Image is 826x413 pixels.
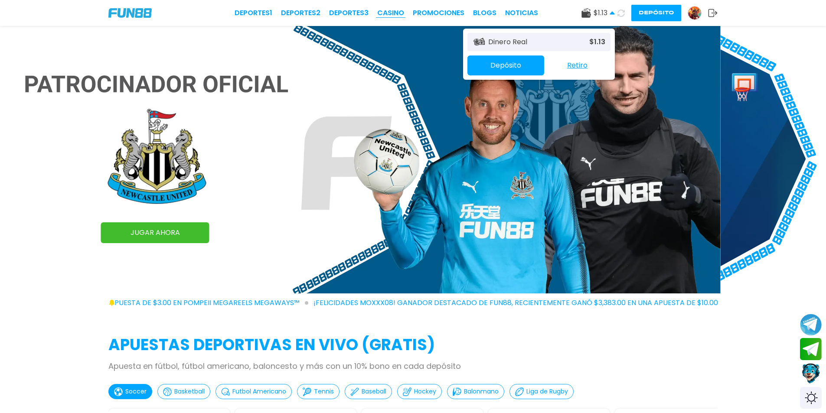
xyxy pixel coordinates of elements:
[108,360,718,372] p: Apuesta en fútbol, fútbol americano, baloncesto y más con un 10% bono en cada depósito
[235,8,272,18] a: Deportes1
[526,387,568,396] p: Liga de Rugby
[174,387,205,396] p: Basketball
[314,387,334,396] p: Tennis
[281,8,320,18] a: Deportes2
[631,5,681,21] button: Depósito
[329,8,369,18] a: Deportes3
[157,384,210,399] button: Basketball
[345,384,392,399] button: Baseball
[505,8,538,18] a: NOTICIAS
[447,384,504,399] button: Balonmano
[594,8,615,18] span: $ 1.13
[101,222,209,243] a: JUGAR AHORA
[473,8,496,18] a: BLOGS
[800,338,822,361] button: Join telegram
[297,384,340,399] button: Tennis
[800,362,822,385] button: Contact customer service
[464,387,499,396] p: Balonmano
[509,384,574,399] button: Liga de Rugby
[414,387,436,396] p: Hockey
[589,37,605,47] p: $ 1.13
[688,6,708,20] a: Avatar
[413,8,464,18] a: Promociones
[108,384,152,399] button: Soccer
[125,387,147,396] p: Soccer
[467,55,544,75] button: Depósito
[108,333,718,357] h2: APUESTAS DEPORTIVAS EN VIVO (gratis)
[362,387,386,396] p: Baseball
[800,387,822,409] div: Switch theme
[544,56,611,75] button: Retiro
[397,384,442,399] button: Hockey
[488,37,527,47] p: Dinero Real
[688,7,701,20] img: Avatar
[215,384,292,399] button: Futbol Americano
[377,8,404,18] a: CASINO
[313,298,789,308] span: ¡FELICIDADES moxxx08! GANADOR DESTACADO DE FUN88, RECIENTEMENTE GANÓ $3,383.00 EN UNA APUESTA DE ...
[108,8,152,18] img: Company Logo
[800,313,822,336] button: Join telegram channel
[232,387,286,396] p: Futbol Americano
